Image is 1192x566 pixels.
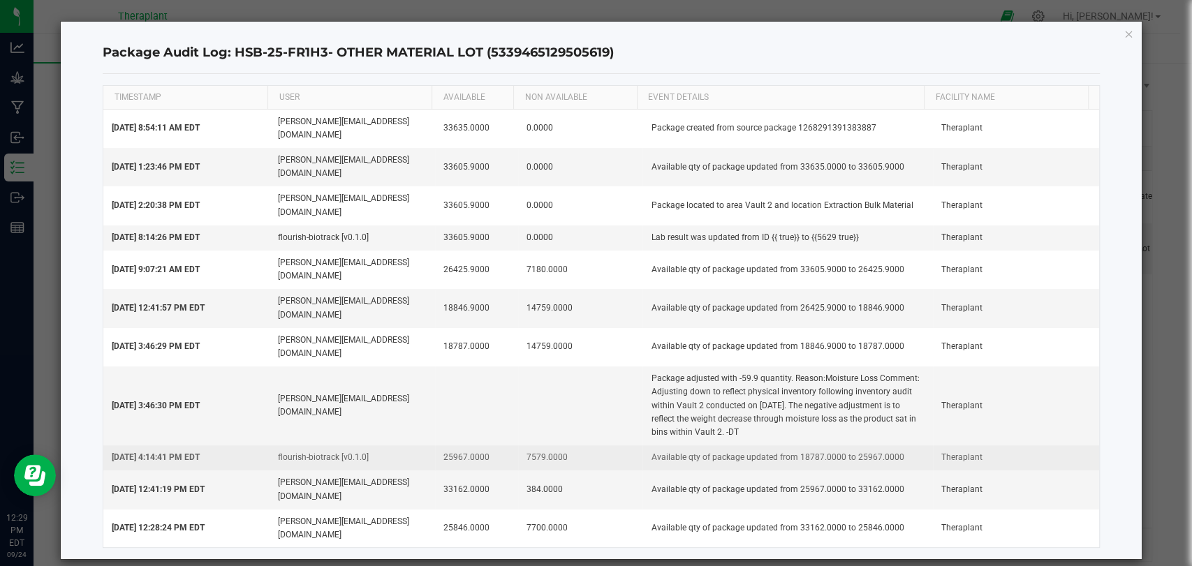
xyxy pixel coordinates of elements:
[933,110,1099,148] td: Theraplant
[270,110,436,148] td: [PERSON_NAME][EMAIL_ADDRESS][DOMAIN_NAME]
[112,523,205,533] span: [DATE] 12:28:24 PM EDT
[513,86,636,110] th: NON AVAILABLE
[435,148,518,186] td: 33605.9000
[642,509,933,547] td: Available qty of package updated from 33162.0000 to 25846.0000
[112,200,200,210] span: [DATE] 2:20:38 PM EDT
[435,110,518,148] td: 33635.0000
[518,328,642,366] td: 14759.0000
[103,86,267,110] th: TIMESTAMP
[518,251,642,289] td: 7180.0000
[435,445,518,470] td: 25967.0000
[435,289,518,327] td: 18846.9000
[933,366,1099,445] td: Theraplant
[270,148,436,186] td: [PERSON_NAME][EMAIL_ADDRESS][DOMAIN_NAME]
[435,328,518,366] td: 18787.0000
[637,86,924,110] th: EVENT DETAILS
[933,445,1099,470] td: Theraplant
[270,470,436,509] td: [PERSON_NAME][EMAIL_ADDRESS][DOMAIN_NAME]
[270,186,436,225] td: [PERSON_NAME][EMAIL_ADDRESS][DOMAIN_NAME]
[112,232,200,242] span: [DATE] 8:14:26 PM EDT
[270,366,436,445] td: [PERSON_NAME][EMAIL_ADDRESS][DOMAIN_NAME]
[518,225,642,251] td: 0.0000
[933,148,1099,186] td: Theraplant
[642,366,933,445] td: Package adjusted with -59.9 quantity. Reason:Moisture Loss Comment: Adjusting down to reflect phy...
[103,44,1100,62] h4: Package Audit Log: HSB-25-FR1H3- OTHER MATERIAL LOT (5339465129505619)
[642,289,933,327] td: Available qty of package updated from 26425.9000 to 18846.9000
[518,470,642,509] td: 384.0000
[435,251,518,289] td: 26425.9000
[112,401,200,410] span: [DATE] 3:46:30 PM EDT
[518,289,642,327] td: 14759.0000
[642,445,933,470] td: Available qty of package updated from 18787.0000 to 25967.0000
[267,86,432,110] th: USER
[518,445,642,470] td: 7579.0000
[642,251,933,289] td: Available qty of package updated from 33605.9000 to 26425.9000
[112,484,205,494] span: [DATE] 12:41:19 PM EDT
[642,328,933,366] td: Available qty of package updated from 18846.9000 to 18787.0000
[435,470,518,509] td: 33162.0000
[14,454,56,496] iframe: Resource center
[432,86,513,110] th: AVAILABLE
[270,251,436,289] td: [PERSON_NAME][EMAIL_ADDRESS][DOMAIN_NAME]
[933,328,1099,366] td: Theraplant
[112,162,200,172] span: [DATE] 1:23:46 PM EDT
[642,186,933,225] td: Package located to area Vault 2 and location Extraction Bulk Material
[518,186,642,225] td: 0.0000
[518,110,642,148] td: 0.0000
[642,110,933,148] td: Package created from source package 1268291391383887
[435,186,518,225] td: 33605.9000
[933,225,1099,251] td: Theraplant
[933,470,1099,509] td: Theraplant
[112,452,200,462] span: [DATE] 4:14:41 PM EDT
[270,289,436,327] td: [PERSON_NAME][EMAIL_ADDRESS][DOMAIN_NAME]
[933,251,1099,289] td: Theraplant
[518,509,642,547] td: 7700.0000
[270,225,436,251] td: flourish-biotrack [v0.1.0]
[642,225,933,251] td: Lab result was updated from ID {{ true}} to {{5629 true}}
[924,86,1088,110] th: Facility Name
[435,225,518,251] td: 33605.9000
[933,186,1099,225] td: Theraplant
[642,470,933,509] td: Available qty of package updated from 25967.0000 to 33162.0000
[642,148,933,186] td: Available qty of package updated from 33635.0000 to 33605.9000
[435,509,518,547] td: 25846.0000
[933,289,1099,327] td: Theraplant
[112,123,200,133] span: [DATE] 8:54:11 AM EDT
[112,303,205,313] span: [DATE] 12:41:57 PM EDT
[933,509,1099,547] td: Theraplant
[518,148,642,186] td: 0.0000
[112,341,200,351] span: [DATE] 3:46:29 PM EDT
[112,265,200,274] span: [DATE] 9:07:21 AM EDT
[270,509,436,547] td: [PERSON_NAME][EMAIL_ADDRESS][DOMAIN_NAME]
[270,328,436,366] td: [PERSON_NAME][EMAIL_ADDRESS][DOMAIN_NAME]
[270,445,436,470] td: flourish-biotrack [v0.1.0]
